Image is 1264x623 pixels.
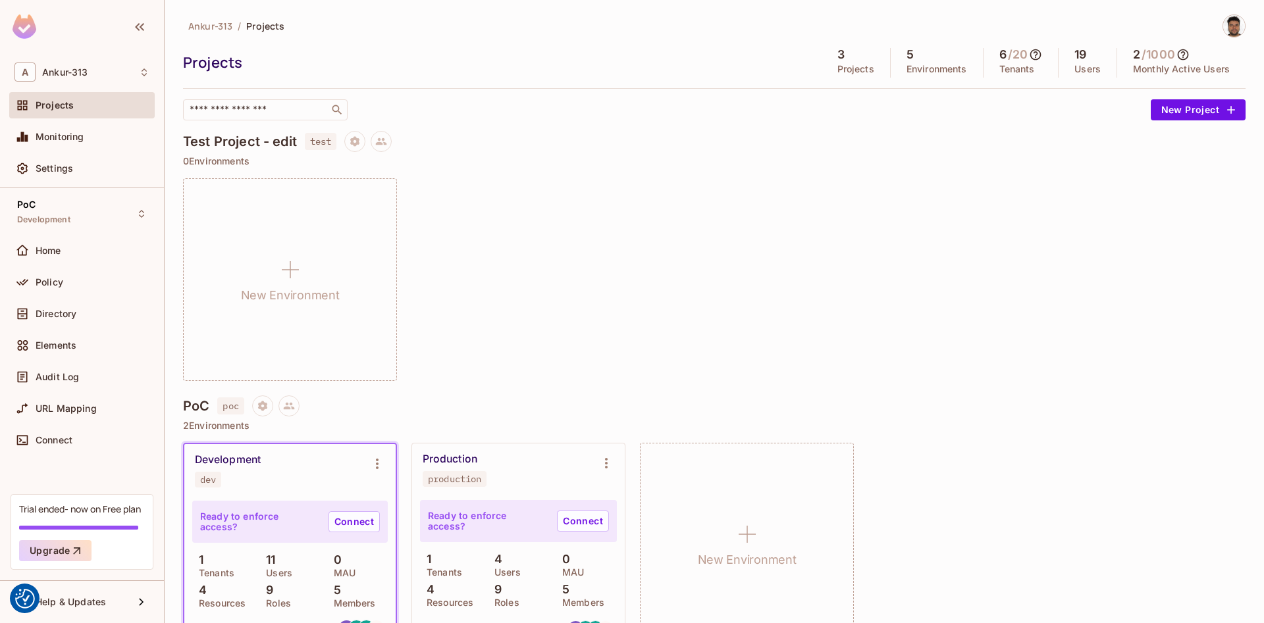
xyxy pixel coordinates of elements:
[36,309,76,319] span: Directory
[488,597,519,608] p: Roles
[192,598,246,609] p: Resources
[252,402,273,414] span: Project settings
[183,156,1246,166] p: 0 Environments
[36,403,97,414] span: URL Mapping
[259,598,291,609] p: Roles
[999,48,1007,61] h5: 6
[1008,48,1028,61] h5: / 20
[217,397,244,414] span: poc
[327,553,342,566] p: 0
[19,540,92,561] button: Upgrade
[1223,15,1245,37] img: Vladimir Shopov
[183,53,815,72] div: Projects
[241,286,340,305] h1: New Environment
[556,597,604,608] p: Members
[200,474,216,485] div: dev
[305,133,337,150] span: test
[183,420,1246,431] p: 2 Environments
[1074,64,1101,74] p: Users
[1133,48,1140,61] h5: 2
[36,163,73,174] span: Settings
[17,214,70,225] span: Development
[192,584,207,597] p: 4
[192,553,203,566] p: 1
[329,511,380,532] a: Connect
[192,568,234,578] p: Tenants
[420,567,462,578] p: Tenants
[183,398,209,414] h4: PoC
[1133,64,1230,74] p: Monthly Active Users
[488,553,502,566] p: 4
[14,62,36,82] span: A
[36,340,76,351] span: Elements
[907,48,914,61] h5: 5
[327,584,341,597] p: 5
[13,14,36,39] img: SReyMgAAAABJRU5ErkJggg==
[36,597,106,607] span: Help & Updates
[327,598,376,609] p: Members
[183,134,297,149] h4: Test Project - edit
[19,503,141,515] div: Trial ended- now on Free plan
[999,64,1035,74] p: Tenants
[698,550,797,570] h1: New Environment
[327,568,355,578] p: MAU
[428,511,546,532] p: Ready to enforce access?
[837,64,874,74] p: Projects
[200,511,318,532] p: Ready to enforce access?
[36,435,72,445] span: Connect
[556,567,584,578] p: MAU
[188,20,232,32] span: Ankur-313
[36,277,63,287] span: Policy
[593,450,619,476] button: Environment settings
[428,474,481,484] div: production
[15,589,35,609] img: Revisit consent button
[488,583,502,596] p: 9
[195,453,261,466] div: Development
[1142,48,1175,61] h5: / 1000
[420,553,431,566] p: 1
[36,132,84,142] span: Monitoring
[557,511,609,532] a: Connect
[17,199,36,210] span: PoC
[344,137,365,150] span: Project settings
[259,568,292,578] p: Users
[246,20,284,32] span: Projects
[238,20,241,32] li: /
[259,553,275,566] p: 11
[556,583,569,596] p: 5
[42,67,88,78] span: Workspace: Ankur-313
[364,451,390,477] button: Environment settings
[36,100,74,111] span: Projects
[420,583,434,596] p: 4
[420,597,473,608] p: Resources
[556,553,570,566] p: 0
[36,372,79,382] span: Audit Log
[1151,99,1246,120] button: New Project
[259,584,273,597] p: 9
[15,589,35,609] button: Consent Preferences
[837,48,845,61] h5: 3
[907,64,967,74] p: Environments
[423,453,477,466] div: Production
[488,567,521,578] p: Users
[1074,48,1086,61] h5: 19
[36,245,61,256] span: Home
